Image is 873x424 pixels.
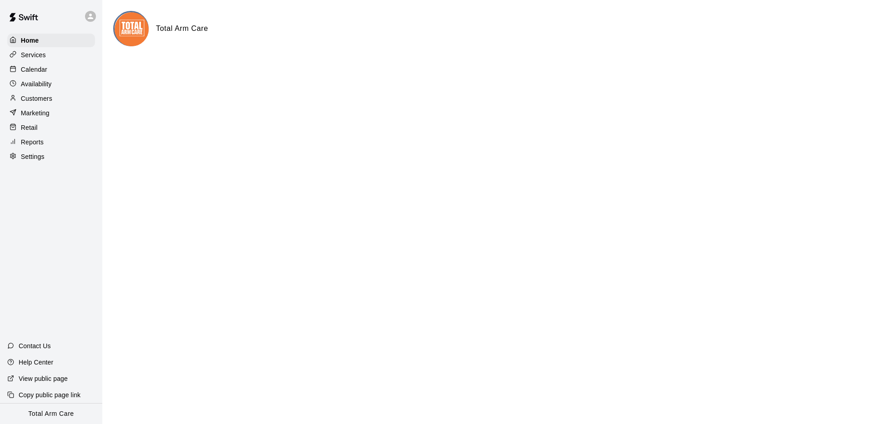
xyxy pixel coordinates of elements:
p: Home [21,36,39,45]
a: Home [7,34,95,47]
p: Copy public page link [19,390,80,399]
p: Reports [21,138,44,147]
a: Settings [7,150,95,163]
p: Retail [21,123,38,132]
a: Retail [7,121,95,134]
p: Contact Us [19,341,51,350]
p: Customers [21,94,52,103]
a: Calendar [7,63,95,76]
a: Reports [7,135,95,149]
p: View public page [19,374,68,383]
p: Total Arm Care [28,409,74,419]
a: Availability [7,77,95,91]
a: Customers [7,92,95,105]
p: Availability [21,79,52,89]
a: Marketing [7,106,95,120]
h6: Total Arm Care [156,23,208,35]
p: Services [21,50,46,59]
p: Calendar [21,65,47,74]
a: Services [7,48,95,62]
img: Total Arm Care logo [115,12,149,46]
p: Help Center [19,358,53,367]
p: Settings [21,152,45,161]
p: Marketing [21,108,50,118]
